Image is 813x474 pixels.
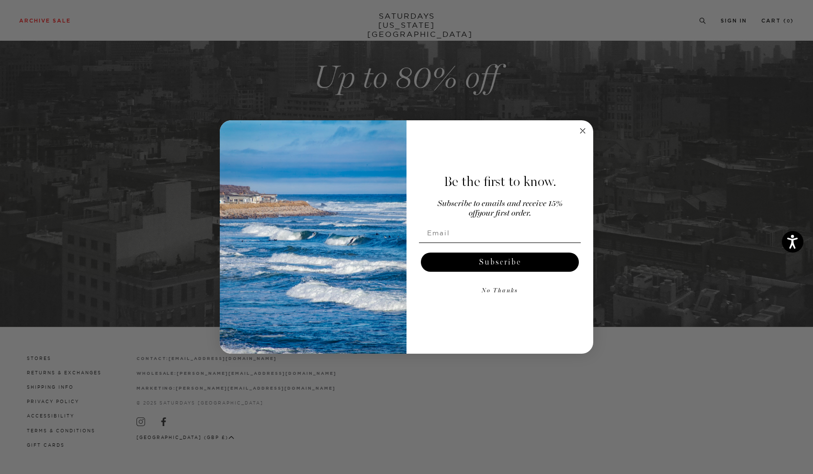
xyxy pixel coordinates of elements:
[469,209,477,218] span: off
[577,125,588,137] button: Close dialog
[477,209,531,218] span: your first order.
[444,173,556,190] span: Be the first to know.
[220,120,406,354] img: 125c788d-000d-4f3e-b05a-1b92b2a23ec9.jpeg
[419,223,581,243] input: Email
[419,243,581,243] img: underline
[419,281,581,301] button: No Thanks
[421,253,579,272] button: Subscribe
[438,200,563,208] span: Subscribe to emails and receive 15%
